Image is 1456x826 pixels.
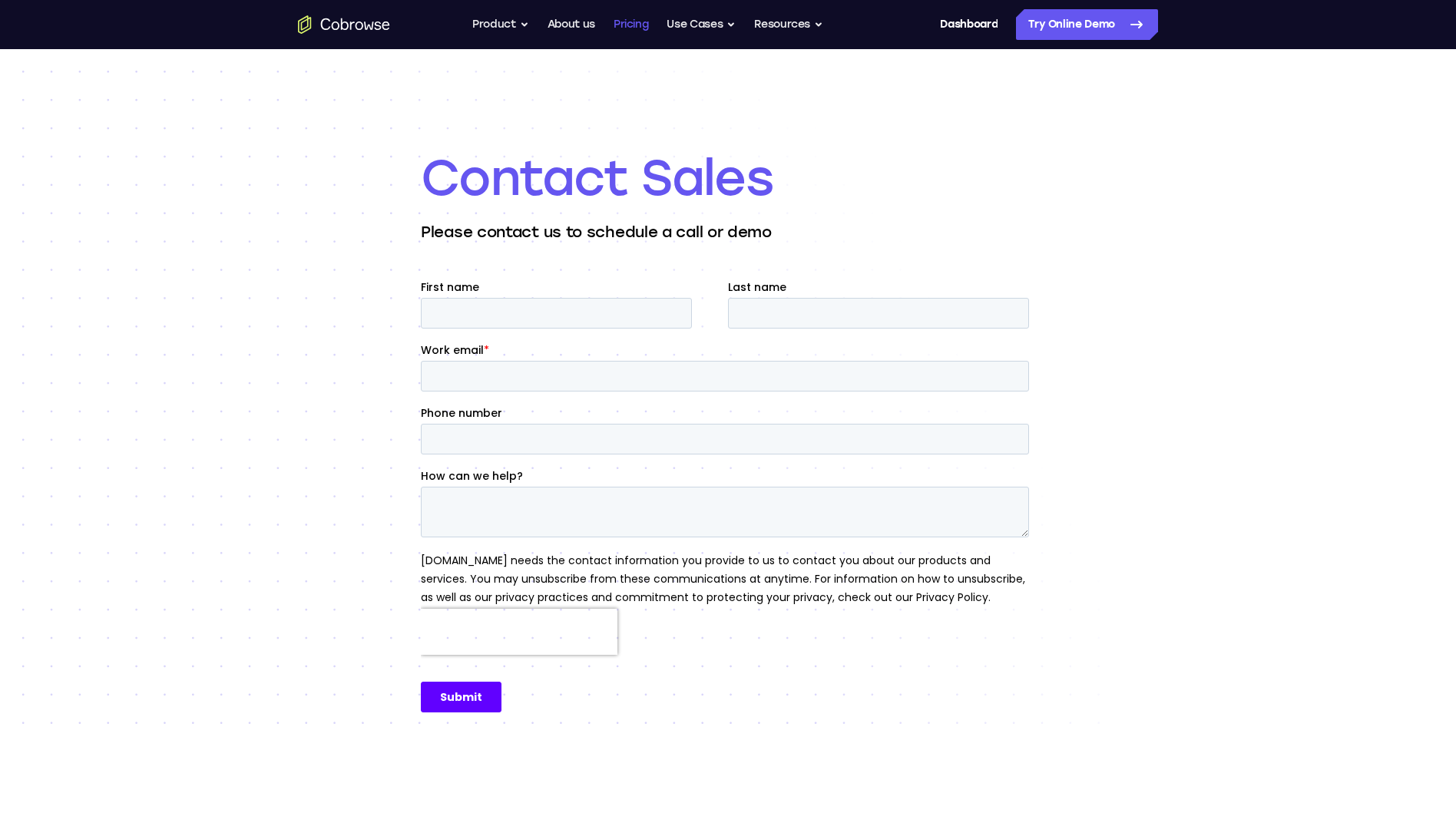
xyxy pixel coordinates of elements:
[298,15,390,34] a: Go to the home page
[667,9,736,40] button: Use Cases
[940,9,998,40] a: Dashboard
[421,147,1035,209] h1: Contact Sales
[548,9,595,40] a: About us
[614,9,649,40] a: Pricing
[754,9,823,40] button: Resources
[421,279,1035,739] iframe: Form 0
[1016,9,1158,40] a: Try Online Demo
[472,9,529,40] button: Product
[421,221,1035,243] p: Please contact us to schedule a call or demo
